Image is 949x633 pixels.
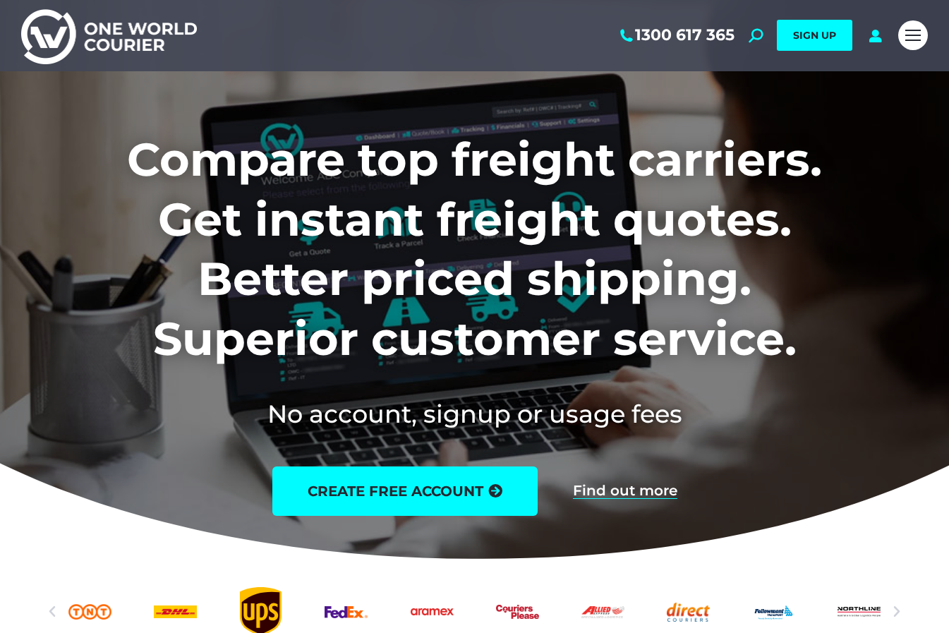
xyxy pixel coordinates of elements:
img: One World Courier [21,7,197,64]
a: SIGN UP [777,20,852,51]
a: Mobile menu icon [898,20,928,50]
h1: Compare top freight carriers. Get instant freight quotes. Better priced shipping. Superior custom... [34,130,915,368]
a: Find out more [573,483,677,499]
a: create free account [272,466,538,516]
a: 1300 617 365 [617,26,735,44]
span: SIGN UP [793,29,836,42]
h2: No account, signup or usage fees [34,397,915,431]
